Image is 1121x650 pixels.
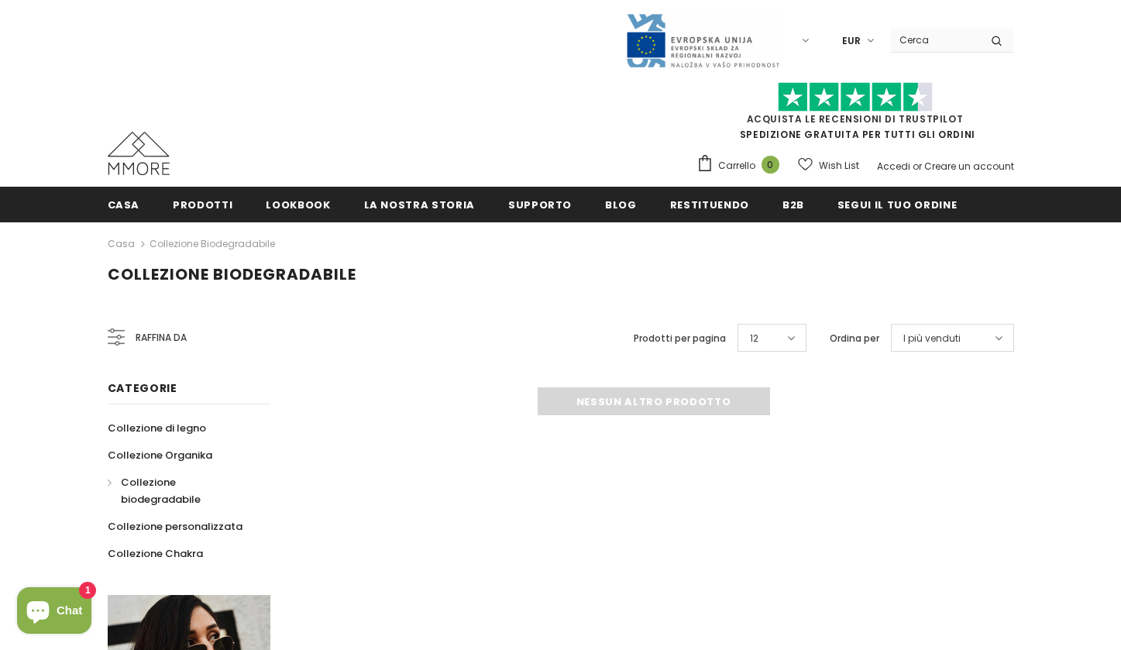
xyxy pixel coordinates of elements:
img: Casi MMORE [108,132,170,175]
a: Javni Razpis [625,33,780,46]
a: Collezione di legno [108,414,206,442]
a: Wish List [798,152,859,179]
a: Prodotti [173,187,232,222]
a: Blog [605,187,637,222]
span: Restituendo [670,198,749,212]
a: Restituendo [670,187,749,222]
a: Creare un account [924,160,1014,173]
a: Collezione personalizzata [108,513,242,540]
span: Collezione Chakra [108,546,203,561]
img: Fidati di Pilot Stars [778,82,933,112]
span: Collezione Organika [108,448,212,463]
a: B2B [782,187,804,222]
span: Categorie [108,380,177,396]
span: SPEDIZIONE GRATUITA PER TUTTI GLI ORDINI [696,89,1014,141]
span: Collezione biodegradabile [108,263,356,285]
a: Casa [108,235,135,253]
a: Collezione Chakra [108,540,203,567]
span: 12 [750,331,758,346]
span: Collezione personalizzata [108,519,242,534]
a: Collezione biodegradabile [150,237,275,250]
span: or [913,160,922,173]
a: La nostra storia [364,187,475,222]
span: La nostra storia [364,198,475,212]
span: Segui il tuo ordine [837,198,957,212]
label: Prodotti per pagina [634,331,726,346]
a: Acquista le recensioni di TrustPilot [747,112,964,126]
input: Search Site [890,29,979,51]
span: B2B [782,198,804,212]
span: Lookbook [266,198,330,212]
label: Ordina per [830,331,879,346]
span: 0 [762,156,779,174]
span: supporto [508,198,572,212]
a: supporto [508,187,572,222]
span: Raffina da [136,329,187,346]
span: Casa [108,198,140,212]
span: I più venduti [903,331,961,346]
a: Segui il tuo ordine [837,187,957,222]
span: Collezione di legno [108,421,206,435]
inbox-online-store-chat: Shopify online store chat [12,587,96,638]
a: Collezione Organika [108,442,212,469]
span: Prodotti [173,198,232,212]
span: Blog [605,198,637,212]
span: Carrello [718,158,755,174]
a: Accedi [877,160,910,173]
a: Carrello 0 [696,154,787,177]
a: Lookbook [266,187,330,222]
a: Collezione biodegradabile [108,469,253,513]
span: Wish List [819,158,859,174]
span: Collezione biodegradabile [121,475,201,507]
a: Casa [108,187,140,222]
img: Javni Razpis [625,12,780,69]
span: EUR [842,33,861,49]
